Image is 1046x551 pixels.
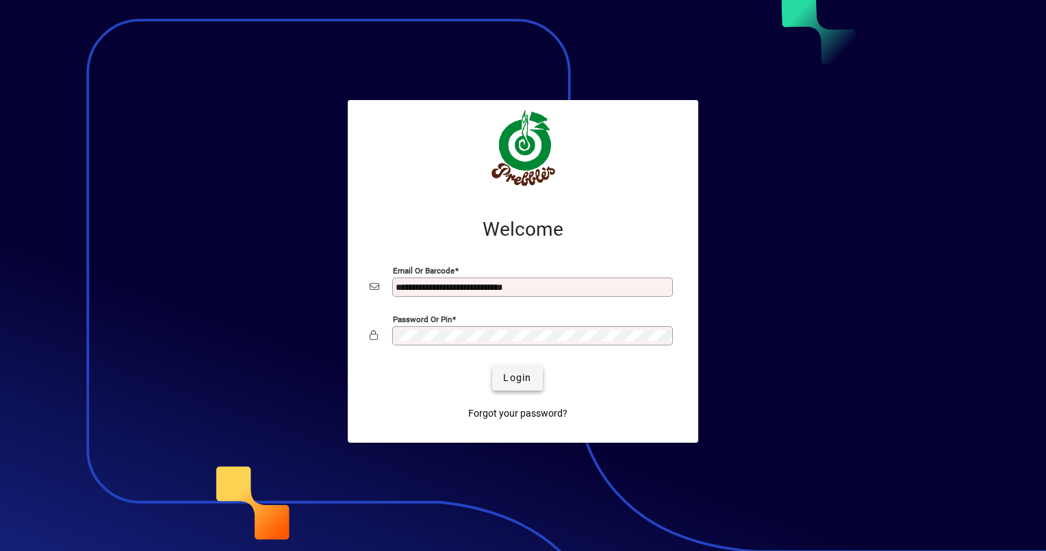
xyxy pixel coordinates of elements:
[503,371,531,385] span: Login
[463,402,573,426] a: Forgot your password?
[393,314,452,323] mat-label: Password or Pin
[468,406,567,421] span: Forgot your password?
[393,265,455,275] mat-label: Email or Barcode
[492,366,542,391] button: Login
[370,218,676,241] h2: Welcome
